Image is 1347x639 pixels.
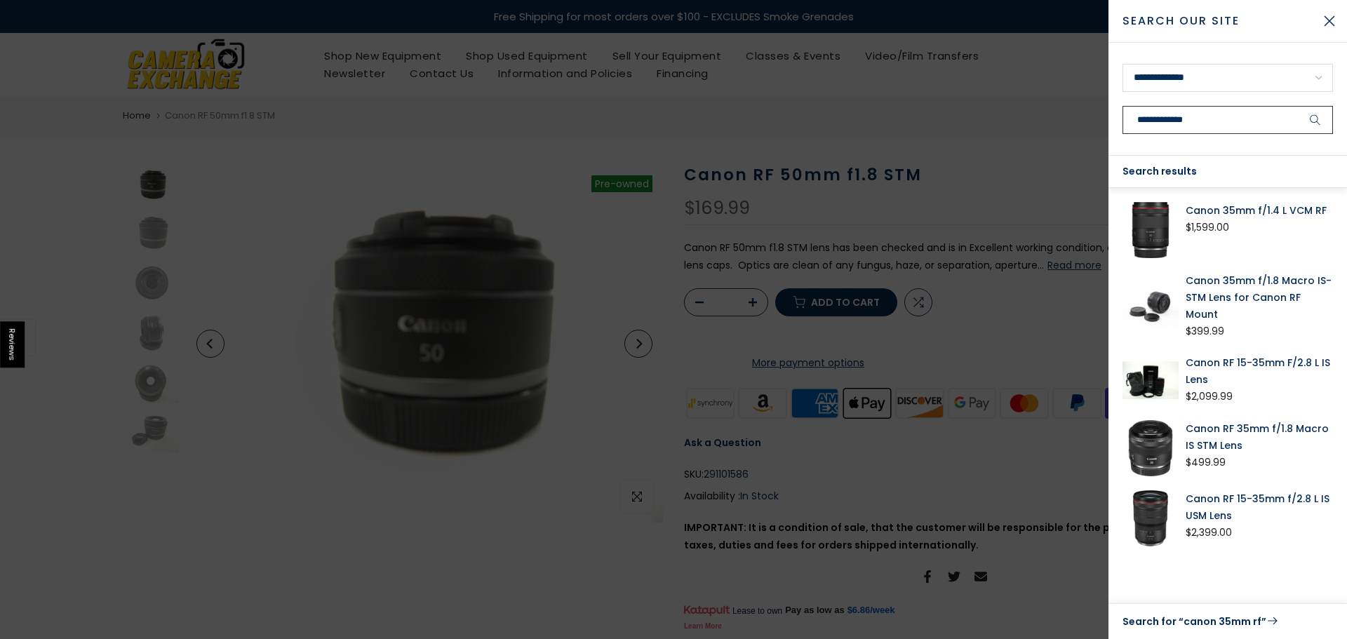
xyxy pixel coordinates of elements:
[1122,420,1179,476] img: Canon RF 35mm f/1.8 Macro IS STM Lens Lenses - Small Format - Canon EOS Mount Lenses - Canon EOS ...
[1122,490,1179,546] img: Canon RF 15-35mm f/2.8 L IS USM Lens Lenses - Small Format - Canon EOS Mount Lenses - Canon EOS R...
[1186,420,1333,454] a: Canon RF 35mm f/1.8 Macro IS STM Lens
[1186,524,1232,542] div: $2,399.00
[1186,454,1226,471] div: $499.99
[1186,490,1333,524] a: Canon RF 15-35mm f/2.8 L IS USM Lens
[1186,388,1233,405] div: $2,099.99
[1122,354,1179,405] img: Canon RF 15-35mm F/2.8 L IS Lens Lenses Small Format - Canon EOS Mount Lenses - Canon EOS RF Full...
[1186,323,1224,340] div: $399.99
[1186,202,1333,219] a: Canon 35mm f/1.4 L VCM RF
[1108,156,1347,188] div: Search results
[1186,272,1333,323] a: Canon 35mm f/1.8 Macro IS-STM Lens for Canon RF Mount
[1122,202,1179,258] img: Canon 35mm f/1.4 L VCM RF Lenses Small Format - Canon EOS Mount Lenses - Canon EOS RF Full Frame ...
[1122,272,1179,340] img: Canon 35mm f/1.8 Macro IS-STM Lens for Canon EF Mount Lenses Small Format - Canon EOS Mount Lense...
[1186,354,1333,388] a: Canon RF 15-35mm F/2.8 L IS Lens
[1312,4,1347,39] button: Close Search
[1122,13,1312,29] span: Search Our Site
[1122,612,1333,631] a: Search for “canon 35mm rf”
[1186,219,1229,236] div: $1,599.00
